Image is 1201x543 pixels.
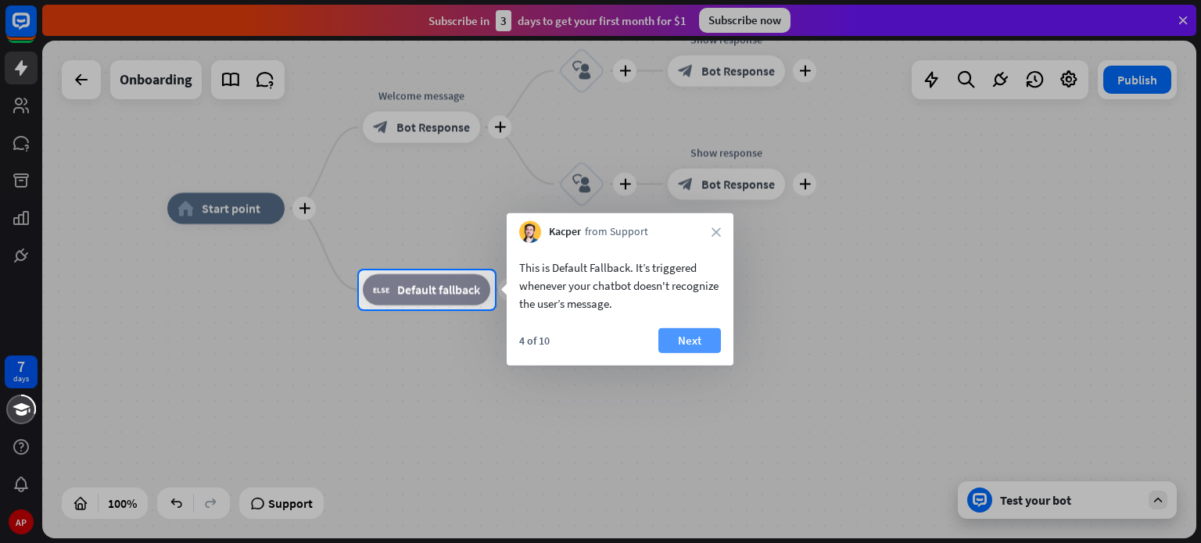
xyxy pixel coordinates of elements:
div: 4 of 10 [519,334,550,348]
i: block_fallback [373,282,389,298]
button: Open LiveChat chat widget [13,6,59,53]
button: Next [658,328,721,353]
span: from Support [585,224,648,240]
span: Default fallback [397,282,480,298]
div: This is Default Fallback. It’s triggered whenever your chatbot doesn't recognize the user’s message. [519,259,721,313]
i: close [712,227,721,237]
span: Kacper [549,224,581,240]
